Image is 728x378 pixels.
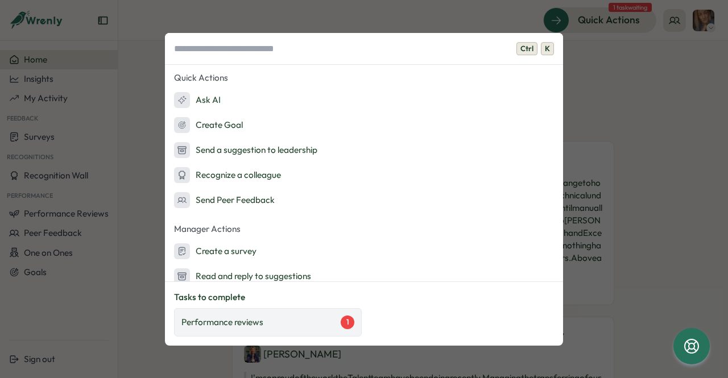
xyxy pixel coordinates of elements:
div: Create Goal [174,117,243,133]
button: Send Peer Feedback [165,189,563,211]
p: Tasks to complete [174,291,554,304]
button: Send a suggestion to leadership [165,139,563,161]
button: Create a survey [165,240,563,263]
span: K [541,42,554,56]
p: Manager Actions [165,221,563,238]
div: Read and reply to suggestions [174,268,311,284]
button: Read and reply to suggestions [165,265,563,288]
span: Ctrl [516,42,537,56]
div: Create a survey [174,243,257,259]
div: Send a suggestion to leadership [174,142,317,158]
div: Ask AI [174,92,221,108]
p: Performance reviews [181,316,263,329]
div: Recognize a colleague [174,167,281,183]
button: Create Goal [165,114,563,136]
p: Quick Actions [165,69,563,86]
button: Recognize a colleague [165,164,563,186]
div: Send Peer Feedback [174,192,275,208]
button: Ask AI [165,89,563,111]
div: 1 [341,315,354,329]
